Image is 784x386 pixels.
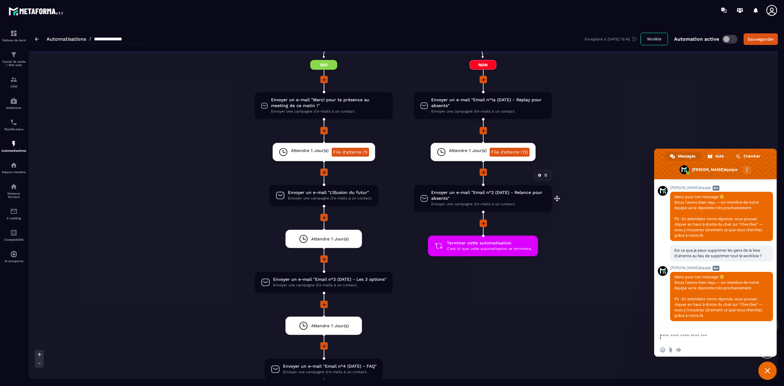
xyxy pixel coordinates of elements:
a: automationsautomationsWebinaire [2,93,26,114]
span: Envoyer un e-mail "Email n°1a (DATE) - Replay pour absents" [431,97,546,109]
span: C'est ici que cette automatisation se terminera. [447,246,532,252]
p: CRM [2,85,26,88]
span: Bot [713,186,719,191]
span: Oui [310,60,337,70]
span: Merci pour ton message 😊 Nous l’avons bien reçu — un membre de notre équipe va te répondre très p... [674,194,763,238]
p: [DATE] 15:42 [608,37,630,41]
img: logo [9,6,64,17]
span: Attendre 1 Jour(s) [449,148,487,154]
span: [PERSON_NAME]équipe [670,266,773,270]
p: IA prospects [2,259,26,263]
p: Espace membre [2,170,26,174]
p: Réseaux Sociaux [2,192,26,199]
span: Envoyer un e-mail "L'Illusion du futur" [288,190,372,195]
button: Sauvegarder [744,33,778,45]
a: Chercher [730,152,766,161]
span: Envoyer une campagne d'e-mails à un contact. [431,201,546,207]
a: Fermer le chat [758,362,777,380]
div: Sauvegarder [748,36,774,42]
span: Chercher [744,152,760,161]
span: Envoyer un e-mail "Email n°4 (DATE) - FAQ" [283,363,377,369]
span: Messages [678,152,695,161]
span: Envoyer un e-mail "Email n°3 (DATE) - Les 3 options" [273,277,386,282]
span: Est ce que je peux supprimer les gens de la liste d'attente au lieu de supprimer tout le worklow ? [674,248,761,258]
p: Tunnel de vente / Site web [2,60,26,67]
a: social-networksocial-networkRéseaux Sociaux [2,178,26,203]
a: File d'attente (13) [490,148,530,157]
span: [PERSON_NAME]équipe [670,186,773,190]
img: formation [10,51,17,58]
p: E-mailing [2,217,26,220]
span: Merci pour ton message 😊 Nous l’avons bien reçu — un membre de notre équipe va te répondre très p... [674,274,763,318]
a: formationformationCRM [2,71,26,93]
div: Enregistré à [585,36,641,42]
a: Aide [702,152,730,161]
p: Automatisations [2,149,26,152]
span: Envoyer un fichier [668,347,673,352]
img: automations [10,97,17,105]
a: formationformationTableau de bord [2,25,26,46]
p: Comptabilité [2,238,26,241]
img: email [10,208,17,215]
span: Terminer cette automatisation [447,240,532,246]
p: Automation active [674,36,719,42]
a: automationsautomationsAutomatisations [2,135,26,157]
a: schedulerschedulerPlanificateur [2,114,26,135]
span: Envoyer une campagne d'e-mails à un contact. [273,282,386,288]
span: Attendre 1 Jour(s) [311,236,349,242]
span: Envoyer un e-mail "Email n°2 (DATE) - Relance pour absents" [431,190,546,201]
img: accountant [10,229,17,236]
span: Attendre 1 Jour(s) [311,323,349,329]
img: automations [10,251,17,258]
span: Envoyer une campagne d'e-mails à un contact. [288,195,372,201]
p: Tableau de bord [2,39,26,42]
img: arrow [35,37,39,41]
img: scheduler [10,119,17,126]
span: Envoyer une campagne d'e-mails à un contact. [283,369,377,375]
span: Aide [715,152,724,161]
a: Messages [665,152,702,161]
span: Message audio [676,347,681,352]
span: Envoyer un e-mail "Merci pour ta présence au meeting de ce matin !" [271,97,386,109]
a: emailemailE-mailing [2,203,26,225]
button: Modèle [641,33,668,45]
img: automations [10,140,17,147]
textarea: Entrez votre message... [660,328,758,343]
span: Envoyer une campagne d'e-mails à un contact. [431,109,546,114]
img: formation [10,76,17,83]
a: accountantaccountantComptabilité [2,225,26,246]
img: formation [10,30,17,37]
span: Envoyer une campagne d'e-mails à un contact. [271,109,386,114]
a: File d'attente (1) [332,148,369,157]
a: Automatisations [47,36,86,42]
p: Webinaire [2,106,26,109]
span: Attendre 1 Jour(s) [291,148,329,154]
img: automations [10,161,17,169]
a: formationformationTunnel de vente / Site web [2,46,26,71]
a: automationsautomationsEspace membre [2,157,26,178]
img: social-network [10,183,17,190]
span: Bot [713,266,719,271]
span: Insérer un emoji [660,347,665,352]
span: / [89,36,91,42]
span: Non [469,60,496,70]
p: Planificateur [2,128,26,131]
